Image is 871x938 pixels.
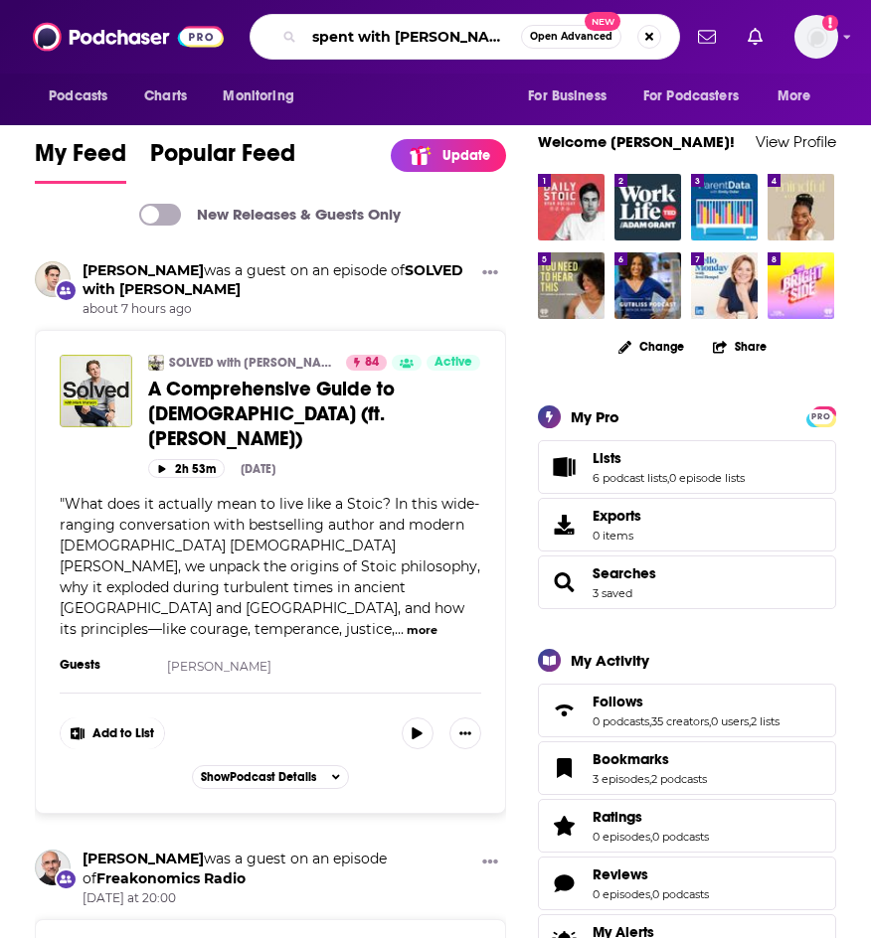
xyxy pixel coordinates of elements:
a: Podchaser - Follow, Share and Rate Podcasts [33,18,224,56]
a: 0 episodes [593,887,650,901]
span: For Podcasters [643,82,739,110]
a: Popular Feed [150,138,295,184]
span: More [778,82,811,110]
button: Show More Button [61,717,164,749]
span: , [709,714,711,728]
a: New Releases & Guests Only [139,204,401,226]
a: View Profile [756,132,836,151]
a: Welcome [PERSON_NAME]! [538,132,735,151]
a: 0 podcasts [593,714,649,728]
img: The Gutbliss Podcast [614,252,681,319]
a: Arthur Brooks [83,850,204,867]
span: , [649,772,651,786]
a: Searches [593,564,656,582]
a: Show notifications dropdown [740,20,771,54]
span: For Business [528,82,607,110]
a: Charts [131,78,199,115]
svg: Email not verified [822,15,838,31]
span: Reviews [593,865,648,883]
img: Worklife with Adam Grant [614,174,681,240]
span: What does it actually mean to live like a Stoic? In this wide-ranging conversation with bestselli... [60,495,480,638]
span: Popular Feed [150,138,295,180]
button: ShowPodcast Details [192,765,349,789]
span: Active [435,353,472,373]
a: 2 podcasts [651,772,707,786]
img: User Profile [794,15,838,59]
span: Bookmarks [538,741,836,795]
a: Ratings [545,812,585,840]
span: Lists [538,440,836,494]
a: [PERSON_NAME] [167,659,271,674]
button: more [407,622,437,639]
img: The Bright Side: A Hello Sunshine Podcast [768,252,834,319]
button: Open AdvancedNew [521,25,621,49]
span: Exports [593,507,641,525]
a: A Comprehensive Guide to [DEMOGRAPHIC_DATA] (ft. [PERSON_NAME]) [148,377,480,451]
a: Bookmarks [545,754,585,782]
span: , [649,714,651,728]
span: Follows [593,693,643,710]
a: 3 episodes [593,772,649,786]
a: SOLVED with Mark Manson [148,355,164,371]
span: Show Podcast Details [201,770,316,784]
div: [DATE] [241,462,275,476]
a: Freakonomics Radio [96,869,246,887]
span: Searches [538,555,836,609]
a: Lists [545,453,585,481]
span: New [585,12,620,31]
div: Search podcasts, credits, & more... [250,14,680,60]
span: Ratings [593,808,642,826]
a: My Feed [35,138,126,184]
a: Ratings [593,808,709,826]
img: ParentData with Emily Oster [691,174,758,240]
span: Podcasts [49,82,107,110]
a: 3 saved [593,586,632,600]
div: New Appearance [55,279,77,301]
span: , [667,471,669,485]
a: Follows [545,697,585,724]
div: My Activity [571,651,649,670]
button: Show profile menu [794,15,838,59]
img: You Need to Hear This with Nedra Tawwab [538,252,605,319]
span: " [60,495,480,638]
button: Show More Button [474,261,506,286]
img: Hello Monday with Jessi Hempel [691,252,758,319]
button: Change [607,334,696,359]
a: Searches [545,568,585,596]
button: open menu [35,78,133,115]
span: Add to List [92,726,154,741]
a: 0 users [711,714,749,728]
span: Exports [545,511,585,539]
a: Mindful With Minaa [768,174,834,240]
a: 0 podcasts [652,830,709,844]
button: Show More Button [449,717,481,749]
a: Reviews [545,869,585,897]
button: Share [712,327,768,366]
span: Logged in as tgilbride [794,15,838,59]
a: Show notifications dropdown [690,20,724,54]
a: 6 podcast lists [593,471,667,485]
div: My Pro [571,407,619,426]
span: 0 items [593,529,641,543]
span: Monitoring [223,82,293,110]
span: 84 [365,353,379,373]
a: PRO [809,408,833,423]
span: Open Advanced [530,32,612,42]
span: [DATE] at 20:00 [83,890,473,907]
span: Reviews [538,857,836,910]
span: about 7 hours ago [83,301,473,318]
span: Follows [538,684,836,737]
button: open menu [514,78,631,115]
span: My Feed [35,138,126,180]
img: Arthur Brooks [35,850,71,885]
a: 0 episode lists [669,471,745,485]
span: Bookmarks [593,750,669,768]
span: , [650,887,652,901]
span: Charts [144,82,187,110]
h3: was a guest on an episode of [83,261,473,299]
